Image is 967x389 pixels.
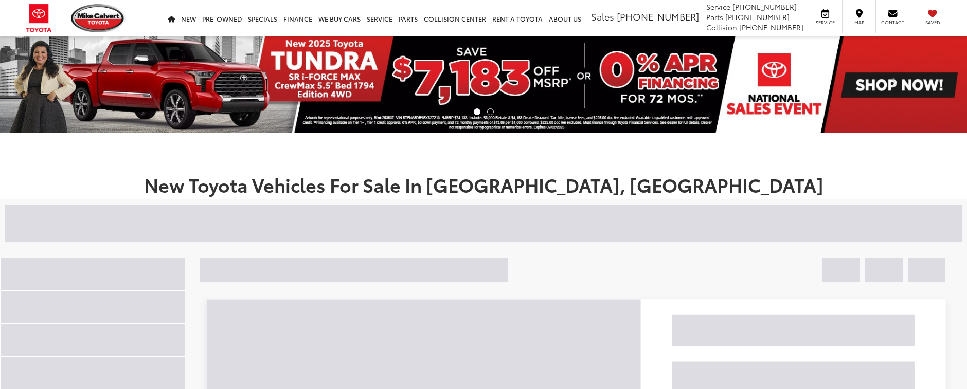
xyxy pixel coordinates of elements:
[706,2,730,12] span: Service
[732,2,797,12] span: [PHONE_NUMBER]
[725,12,790,22] span: [PHONE_NUMBER]
[591,10,614,23] span: Sales
[848,19,870,26] span: Map
[881,19,904,26] span: Contact
[706,12,723,22] span: Parts
[739,22,803,32] span: [PHONE_NUMBER]
[617,10,699,23] span: [PHONE_NUMBER]
[71,4,126,32] img: Mike Calvert Toyota
[921,19,944,26] span: Saved
[814,19,837,26] span: Service
[706,22,737,32] span: Collision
